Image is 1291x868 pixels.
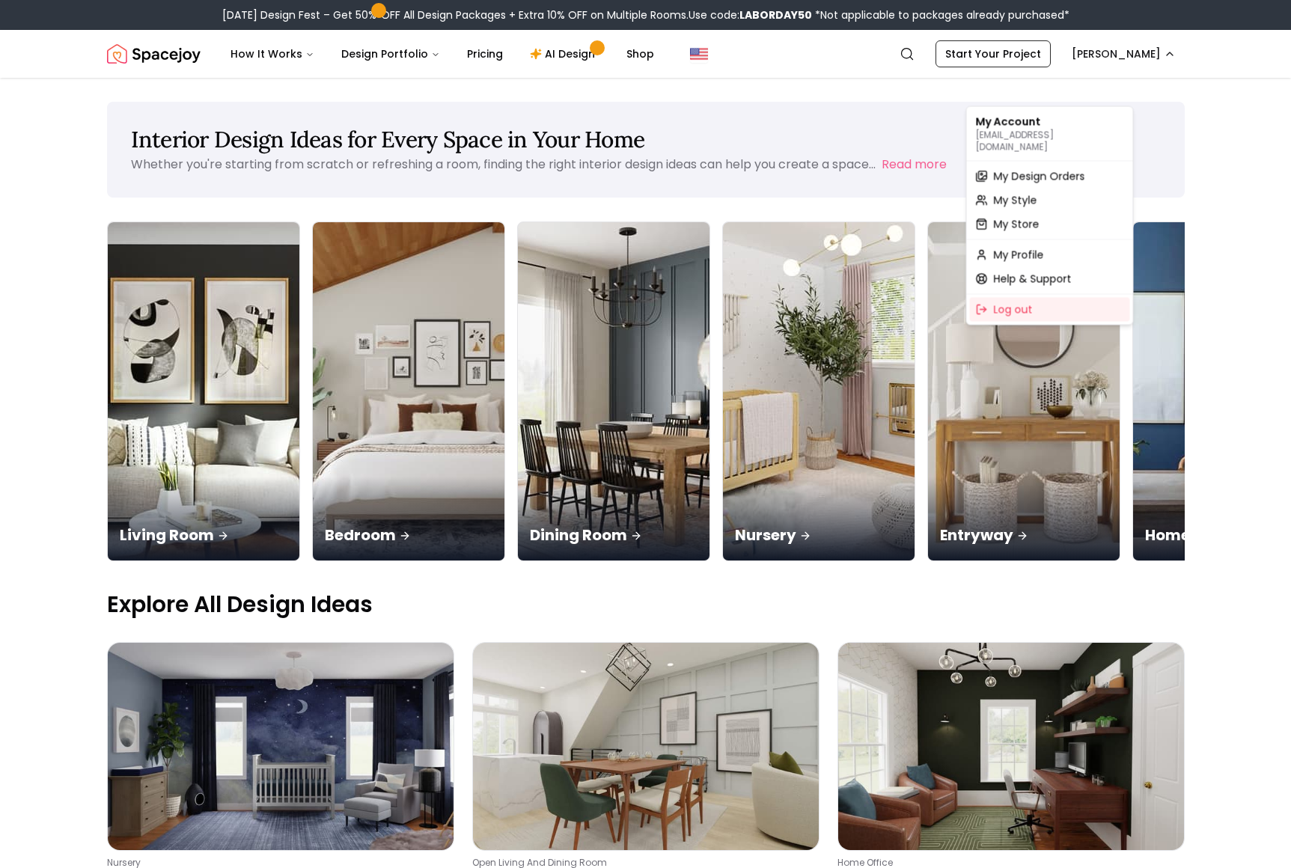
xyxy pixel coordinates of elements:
span: My Design Orders [994,169,1085,184]
div: My Account [970,110,1130,158]
span: Log out [994,302,1033,317]
span: My Style [994,193,1037,208]
a: My Store [970,213,1130,236]
span: Help & Support [994,272,1072,287]
a: My Design Orders [970,165,1130,189]
a: Help & Support [970,267,1130,291]
span: My Store [994,217,1040,232]
p: [EMAIL_ADDRESS][DOMAIN_NAME] [976,129,1124,153]
div: [PERSON_NAME] [966,106,1134,325]
span: My Profile [994,248,1044,263]
a: My Style [970,189,1130,213]
a: My Profile [970,243,1130,267]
